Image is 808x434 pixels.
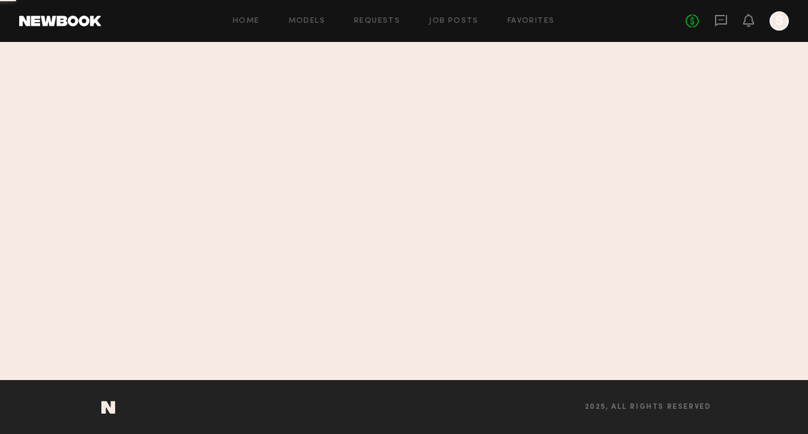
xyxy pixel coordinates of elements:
[289,17,325,25] a: Models
[354,17,400,25] a: Requests
[770,11,789,31] a: S
[585,403,711,411] span: 2025, all rights reserved
[233,17,260,25] a: Home
[429,17,479,25] a: Job Posts
[507,17,555,25] a: Favorites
